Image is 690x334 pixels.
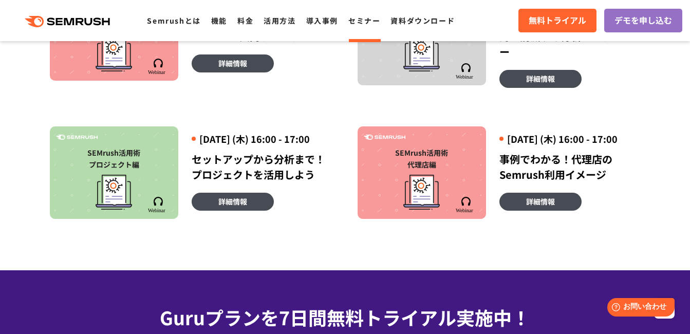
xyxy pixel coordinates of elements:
[76,303,615,331] div: Guruプランを7日間
[147,59,169,75] img: Semrush
[147,15,200,26] a: Semrushとは
[364,135,405,140] img: Semrush
[327,304,530,330] span: 無料トライアル実施中！
[211,15,227,26] a: 機能
[614,14,672,27] span: デモを申し込む
[455,197,476,213] img: Semrush
[499,152,641,182] div: 事例でわかる！代理店のSemrush利用イメージ
[499,133,641,145] div: [DATE] (木) 16:00 - 17:00
[192,54,274,72] a: 詳細情報
[599,294,679,323] iframe: Help widget launcher
[390,15,455,26] a: 資料ダウンロード
[56,135,98,140] img: Semrush
[518,9,596,32] a: 無料トライアル
[218,58,247,69] span: 詳細情報
[363,147,481,171] div: SEMrush活用術 代理店編
[306,15,338,26] a: 導入事例
[526,73,555,84] span: 詳細情報
[147,197,169,213] img: Semrush
[237,15,253,26] a: 料金
[192,152,333,182] div: セットアップから分析まで！プロジェクトを活用しよう
[604,9,682,32] a: デモを申し込む
[499,193,582,211] a: 詳細情報
[55,147,173,171] div: SEMrush活用術 プロジェクト編
[529,14,586,27] span: 無料トライアル
[526,196,555,207] span: 詳細情報
[192,133,333,145] div: [DATE] (木) 16:00 - 17:00
[348,15,380,26] a: セミナー
[455,63,476,79] img: Semrush
[218,196,247,207] span: 詳細情報
[499,70,582,88] a: 詳細情報
[264,15,295,26] a: 活用方法
[192,193,274,211] a: 詳細情報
